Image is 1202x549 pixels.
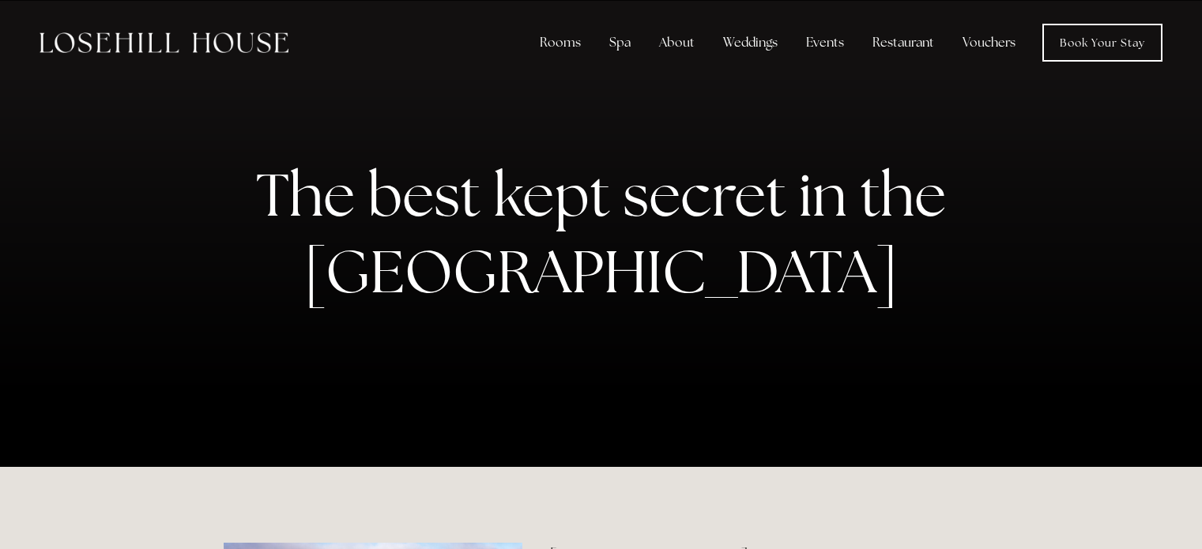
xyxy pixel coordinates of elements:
div: Rooms [527,27,593,58]
img: Losehill House [40,32,288,53]
div: About [646,27,707,58]
a: Vouchers [950,27,1028,58]
div: Events [793,27,857,58]
div: Weddings [710,27,790,58]
strong: The best kept secret in the [GEOGRAPHIC_DATA] [256,156,959,310]
a: Book Your Stay [1042,24,1162,62]
div: Spa [597,27,643,58]
div: Restaurant [860,27,947,58]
